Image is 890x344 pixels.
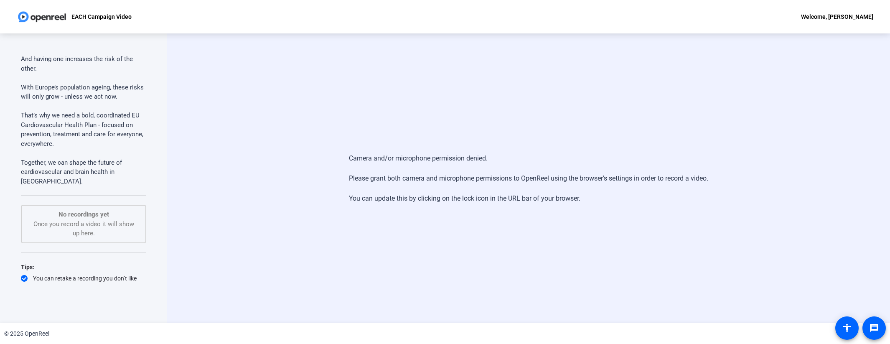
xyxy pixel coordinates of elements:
div: Tips: [21,262,146,272]
div: © 2025 OpenReel [4,329,49,338]
mat-icon: accessibility [842,323,852,333]
div: Once you record a video it will show up here. [30,210,137,238]
div: Pick a quiet and well-lit area to record [21,285,146,293]
div: You can retake a recording you don’t like [21,274,146,283]
div: Camera and/or microphone permission denied. Please grant both camera and microphone permissions t... [349,145,708,212]
div: Welcome, [PERSON_NAME] [801,12,873,22]
p: Together, we can shape the future of cardiovascular and brain health in [GEOGRAPHIC_DATA]. [21,158,146,186]
p: That’s why we need a bold, coordinated EU Cardiovascular Health Plan - focused on prevention, tre... [21,111,146,148]
mat-icon: message [869,323,879,333]
img: OpenReel logo [17,8,67,25]
p: No recordings yet [30,210,137,219]
p: And having one increases the risk of the other. [21,54,146,73]
p: EACH Campaign Video [71,12,132,22]
p: With Europe’s population ageing, these risks will only grow - unless we act now. [21,83,146,102]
